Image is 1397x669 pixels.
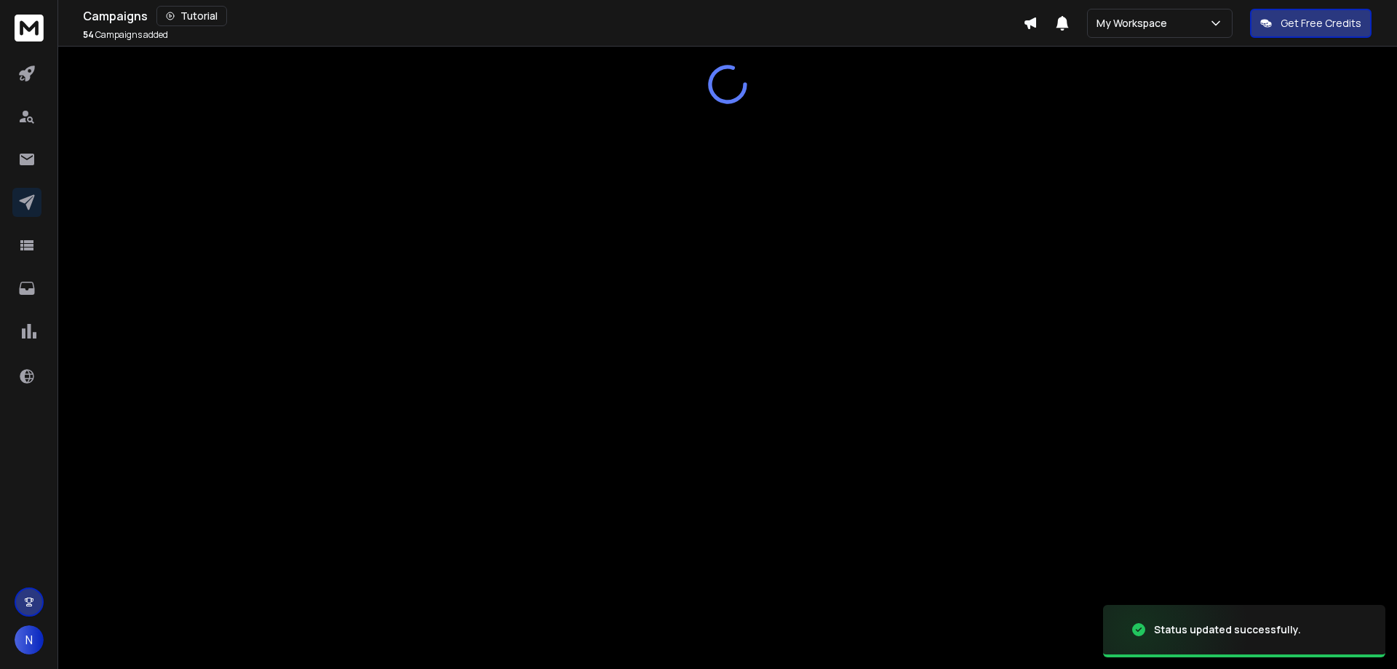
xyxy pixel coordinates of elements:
[1281,16,1361,31] p: Get Free Credits
[15,625,44,654] button: N
[1154,622,1301,637] div: Status updated successfully.
[83,29,168,41] p: Campaigns added
[83,28,94,41] span: 54
[83,6,1023,26] div: Campaigns
[156,6,227,26] button: Tutorial
[1250,9,1372,38] button: Get Free Credits
[1096,16,1173,31] p: My Workspace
